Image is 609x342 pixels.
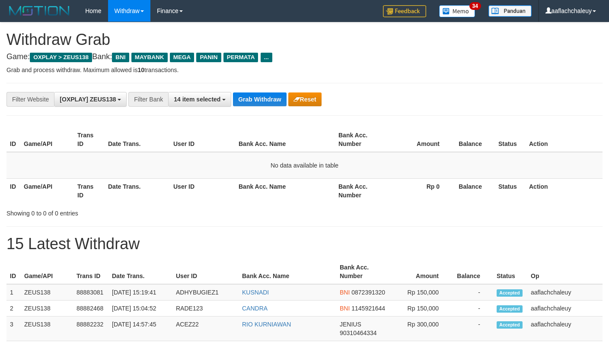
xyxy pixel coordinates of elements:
[128,92,168,107] div: Filter Bank
[340,321,361,328] span: JENIUS
[6,92,54,107] div: Filter Website
[335,178,389,203] th: Bank Acc. Number
[389,301,452,317] td: Rp 150,000
[351,289,385,296] span: Copy 0872391320 to clipboard
[6,284,21,301] td: 1
[389,260,452,284] th: Amount
[196,53,221,62] span: PANIN
[242,289,269,296] a: KUSNADI
[73,284,108,301] td: 88883081
[6,66,603,74] p: Grab and process withdraw. Maximum allowed is transactions.
[6,317,21,341] td: 3
[6,31,603,48] h1: Withdraw Grab
[497,289,523,297] span: Accepted
[389,317,452,341] td: Rp 300,000
[20,178,74,203] th: Game/API
[439,5,475,17] img: Button%20Memo.svg
[242,321,291,328] a: RIO KURNIAWAN
[108,301,172,317] td: [DATE] 15:04:52
[495,178,526,203] th: Status
[108,317,172,341] td: [DATE] 14:57:45
[235,127,335,152] th: Bank Acc. Name
[452,260,493,284] th: Balance
[137,66,144,73] strong: 10
[74,127,105,152] th: Trans ID
[452,284,493,301] td: -
[73,301,108,317] td: 88882468
[174,96,220,103] span: 14 item selected
[6,178,20,203] th: ID
[6,53,603,61] h4: Game: Bank:
[74,178,105,203] th: Trans ID
[493,260,527,284] th: Status
[21,284,73,301] td: ZEUS138
[20,127,74,152] th: Game/API
[239,260,336,284] th: Bank Acc. Name
[527,317,603,341] td: aaflachchaleuy
[30,53,92,62] span: OXPLAY > ZEUS138
[383,5,426,17] img: Feedback.jpg
[351,305,385,312] span: Copy 1145921644 to clipboard
[105,127,170,152] th: Date Trans.
[105,178,170,203] th: Date Trans.
[108,260,172,284] th: Date Trans.
[340,329,377,336] span: Copy 90310464334 to clipboard
[172,260,239,284] th: User ID
[21,317,73,341] td: ZEUS138
[242,305,268,312] a: CANDRA
[527,301,603,317] td: aaflachchaleuy
[453,127,495,152] th: Balance
[389,127,453,152] th: Amount
[6,127,20,152] th: ID
[469,2,481,10] span: 34
[288,92,322,106] button: Reset
[170,178,235,203] th: User ID
[172,284,239,301] td: ADHYBUGIEZ1
[223,53,258,62] span: PERMATA
[526,178,603,203] th: Action
[54,92,127,107] button: [OXPLAY] ZEUS138
[452,301,493,317] td: -
[60,96,116,103] span: [OXPLAY] ZEUS138
[21,260,73,284] th: Game/API
[497,321,523,329] span: Accepted
[453,178,495,203] th: Balance
[170,53,194,62] span: MEGA
[6,4,72,17] img: MOTION_logo.png
[235,178,335,203] th: Bank Acc. Name
[108,284,172,301] td: [DATE] 15:19:41
[112,53,129,62] span: BNI
[131,53,168,62] span: MAYBANK
[340,305,350,312] span: BNI
[172,301,239,317] td: RADE123
[389,284,452,301] td: Rp 150,000
[488,5,532,17] img: panduan.png
[261,53,272,62] span: ...
[168,92,231,107] button: 14 item selected
[336,260,389,284] th: Bank Acc. Number
[527,260,603,284] th: Op
[526,127,603,152] th: Action
[6,260,21,284] th: ID
[73,260,108,284] th: Trans ID
[233,92,286,106] button: Grab Withdraw
[389,178,453,203] th: Rp 0
[495,127,526,152] th: Status
[6,152,603,179] td: No data available in table
[335,127,389,152] th: Bank Acc. Number
[73,317,108,341] td: 88882232
[6,301,21,317] td: 2
[340,289,350,296] span: BNI
[172,317,239,341] td: ACEZ22
[452,317,493,341] td: -
[497,305,523,313] span: Accepted
[527,284,603,301] td: aaflachchaleuy
[6,235,603,253] h1: 15 Latest Withdraw
[21,301,73,317] td: ZEUS138
[170,127,235,152] th: User ID
[6,206,247,218] div: Showing 0 to 0 of 0 entries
